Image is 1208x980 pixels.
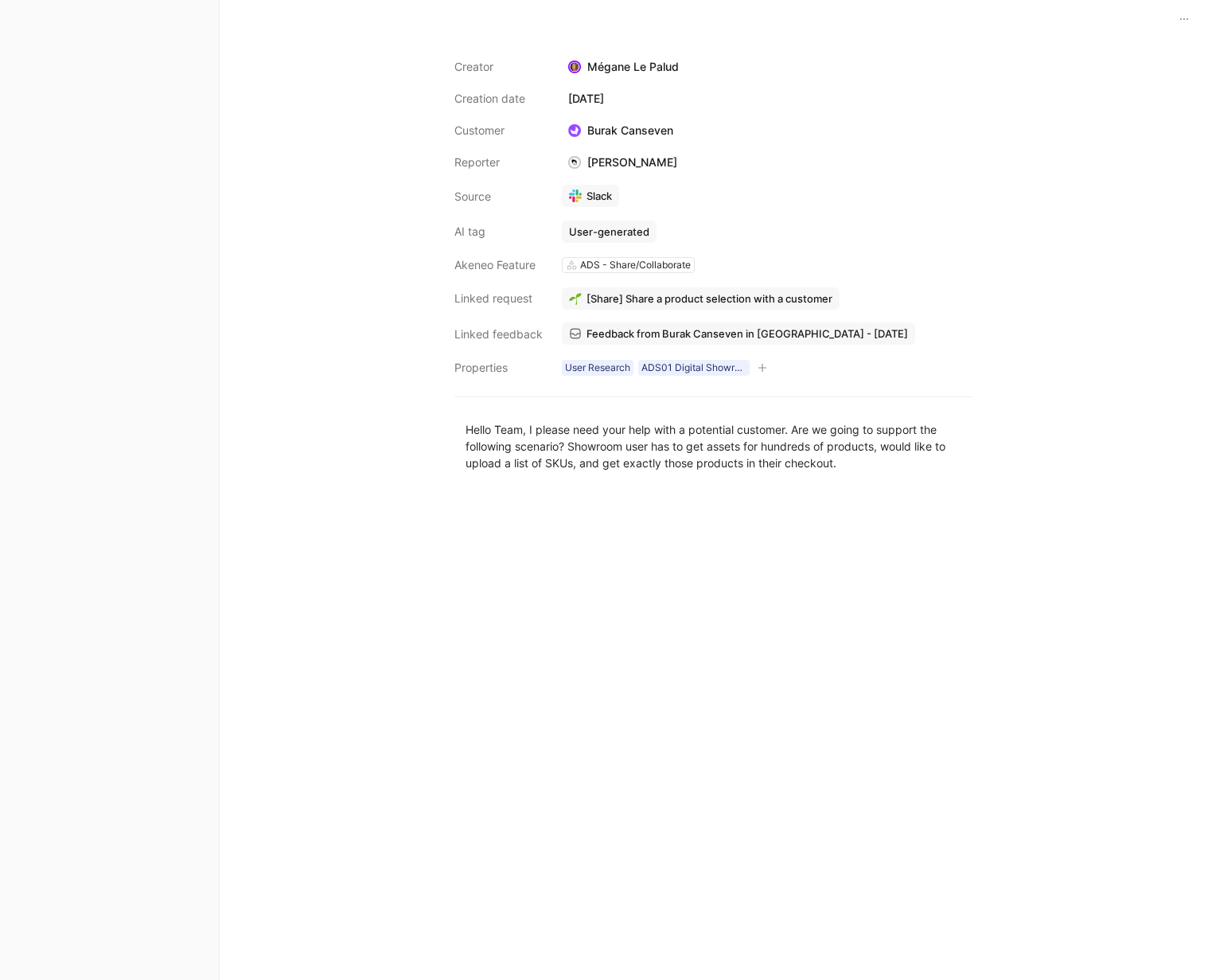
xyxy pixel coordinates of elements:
div: User-generated [569,225,649,239]
div: Hello Team, I please need your help with a potential customer. Are we going to support the follow... [466,421,962,471]
div: [PERSON_NAME] [562,153,684,172]
div: Linked feedback [454,325,543,344]
span: [Share] Share a product selection with a customer [586,291,832,306]
button: 🌱[Share] Share a product selection with a customer [562,287,840,310]
div: User Research [565,360,630,376]
img: avatar [570,158,580,168]
div: Reporter [454,153,543,172]
div: Properties [454,358,543,377]
div: ADS01 Digital Showroom [641,360,746,376]
div: ADS - Share/Collaborate [580,257,691,273]
div: Source [454,187,543,206]
div: Linked request [454,289,543,308]
img: 🌱 [569,292,582,305]
div: [DATE] [562,89,973,108]
div: AI tag [454,222,543,241]
span: Feedback from Burak Canseven in [GEOGRAPHIC_DATA] - [DATE] [586,326,908,341]
img: logo [568,124,581,137]
a: Slack [562,185,619,207]
div: Akeneo Feature [454,256,543,275]
div: Creation date [454,89,543,108]
div: Mégane Le Palud [562,57,973,76]
a: Feedback from Burak Canseven in [GEOGRAPHIC_DATA] - [DATE] [562,322,915,345]
div: Creator [454,57,543,76]
img: avatar [570,62,580,72]
div: Customer [454,121,543,140]
div: Burak Canseven [562,121,680,140]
